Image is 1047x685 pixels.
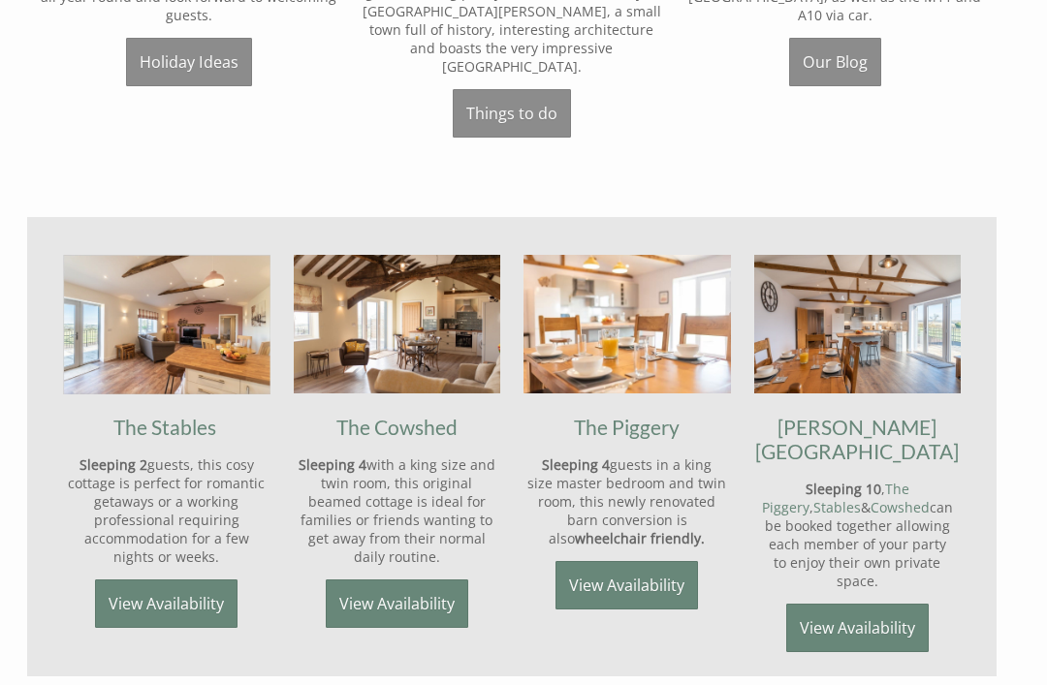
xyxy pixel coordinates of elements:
p: with a king size and twin room, this original beamed cottage is ideal for families or friends wan... [294,455,501,566]
a: The Stables [113,415,216,439]
a: View Availability [555,561,698,609]
strong: Sleeping 10 [806,480,881,498]
b: wheelchair [575,529,647,547]
strong: Sleeping 2 [79,455,147,474]
img: Langley Farm Cottages [63,255,270,393]
img: The Piggery, Langley Farm Cottages [523,255,731,393]
a: View Availability [326,579,468,628]
a: The Cowshed [336,415,458,439]
strong: friendly. [650,529,705,547]
a: View Availability [95,579,238,628]
p: , , & can be booked together allowing each member of your party to enjoy their own private space. [754,480,962,590]
a: The Piggery [574,415,680,439]
strong: Sleeping 4 [299,455,366,474]
a: [PERSON_NAME][GEOGRAPHIC_DATA] [755,415,959,463]
p: guests, this cosy cottage is perfect for romantic getaways or a working professional requiring ac... [63,455,270,566]
a: The Piggery [762,480,909,516]
a: Cowshed [871,498,930,516]
a: Things to do [453,89,571,138]
a: View Availability [786,604,929,652]
strong: Sleeping 4 [542,455,610,474]
a: Holiday Ideas [126,38,252,86]
a: Our Blog [789,38,881,86]
p: guests in a king size master bedroom and twin room, this newly renovated barn conversion is also [523,455,731,547]
a: Stables [813,498,861,516]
